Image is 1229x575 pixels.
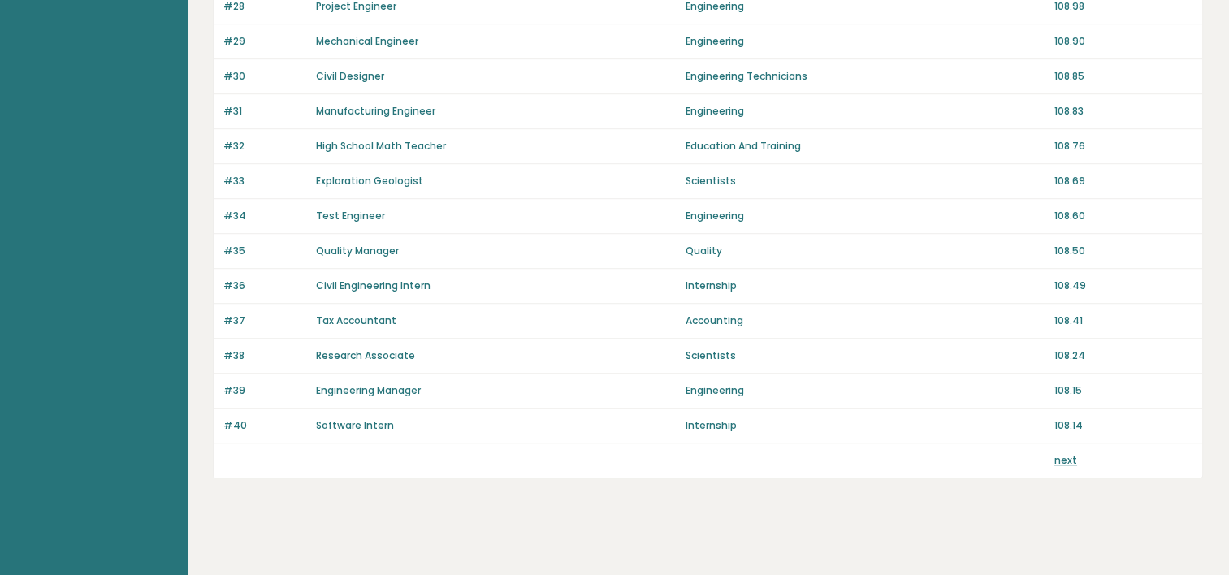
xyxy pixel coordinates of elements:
p: 108.85 [1054,69,1192,84]
a: Software Intern [316,418,394,432]
a: Quality Manager [316,244,399,257]
a: Exploration Geologist [316,174,423,188]
a: Tax Accountant [316,313,396,327]
a: Mechanical Engineer [316,34,418,48]
p: #40 [223,418,306,433]
p: Quality [685,244,1044,258]
p: #30 [223,69,306,84]
p: Accounting [685,313,1044,328]
p: 108.41 [1054,313,1192,328]
p: #39 [223,383,306,398]
p: Engineering [685,34,1044,49]
p: 108.49 [1054,279,1192,293]
p: 108.14 [1054,418,1192,433]
a: Civil Designer [316,69,384,83]
p: Internship [685,279,1044,293]
a: next [1054,453,1077,467]
p: 108.69 [1054,174,1192,188]
p: Engineering [685,383,1044,398]
p: #34 [223,209,306,223]
p: 108.83 [1054,104,1192,119]
p: 108.15 [1054,383,1192,398]
p: 108.76 [1054,139,1192,153]
p: 108.24 [1054,348,1192,363]
p: Scientists [685,174,1044,188]
p: #36 [223,279,306,293]
p: 108.90 [1054,34,1192,49]
a: Test Engineer [316,209,385,223]
a: Civil Engineering Intern [316,279,431,292]
p: #37 [223,313,306,328]
p: #31 [223,104,306,119]
p: Engineering Technicians [685,69,1044,84]
p: Scientists [685,348,1044,363]
p: Education And Training [685,139,1044,153]
a: High School Math Teacher [316,139,446,153]
p: #35 [223,244,306,258]
a: Research Associate [316,348,415,362]
p: #33 [223,174,306,188]
p: #29 [223,34,306,49]
a: Manufacturing Engineer [316,104,435,118]
a: Engineering Manager [316,383,421,397]
p: 108.50 [1054,244,1192,258]
p: 108.60 [1054,209,1192,223]
p: #32 [223,139,306,153]
p: Internship [685,418,1044,433]
p: Engineering [685,209,1044,223]
p: Engineering [685,104,1044,119]
p: #38 [223,348,306,363]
